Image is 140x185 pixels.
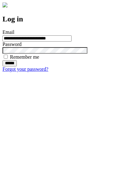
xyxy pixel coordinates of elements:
img: logo-4e3dc11c47720685a147b03b5a06dd966a58ff35d612b21f08c02c0306f2b779.png [2,2,7,7]
label: Remember me [10,54,39,60]
h2: Log in [2,15,138,23]
label: Email [2,29,14,35]
label: Password [2,42,21,47]
a: Forgot your password? [2,66,48,72]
